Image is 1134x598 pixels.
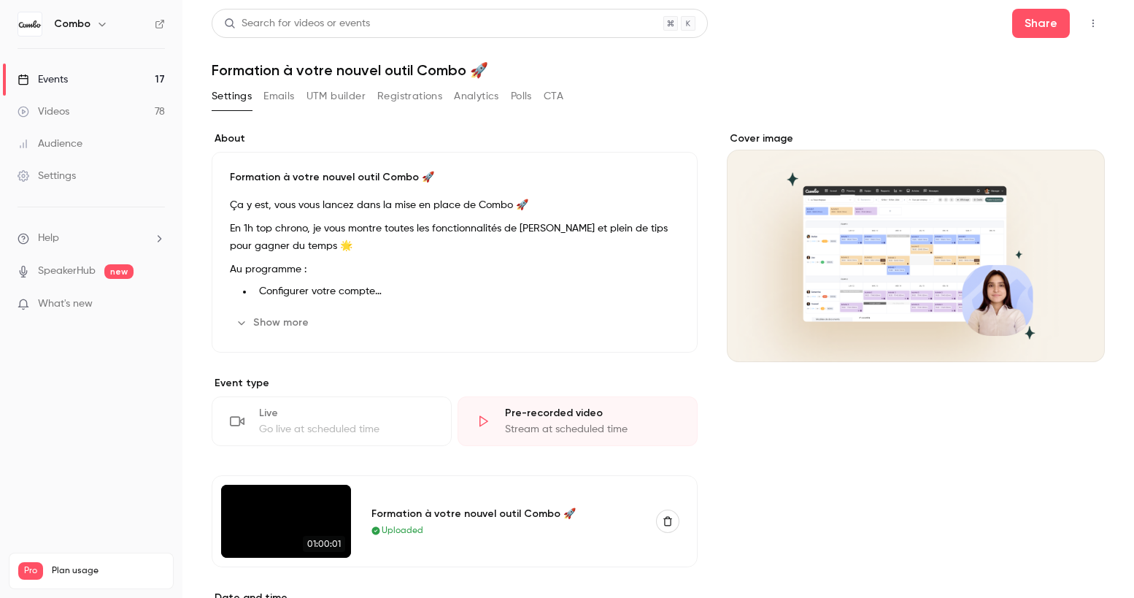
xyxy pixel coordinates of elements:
div: Live [259,406,433,421]
span: What's new [38,296,93,312]
button: UTM builder [306,85,366,108]
p: Ça y est, vous vous lancez dans la mise en place de Combo 🚀 [230,196,679,214]
span: Uploaded [382,524,423,537]
label: About [212,131,698,146]
h6: Combo [54,17,90,31]
span: new [104,264,134,279]
button: Settings [212,85,252,108]
p: Formation à votre nouvel outil Combo 🚀 [230,170,679,185]
span: Pro [18,562,43,580]
div: Videos [18,104,69,119]
section: Cover image [727,131,1105,362]
a: SpeakerHub [38,264,96,279]
iframe: Noticeable Trigger [147,298,165,311]
div: Pre-recorded video [505,406,679,421]
div: Search for videos or events [224,16,370,31]
li: help-dropdown-opener [18,231,165,246]
div: Settings [18,169,76,183]
span: 01:00:01 [303,536,345,552]
button: Share [1012,9,1070,38]
div: Pre-recorded videoStream at scheduled time [458,396,698,446]
div: LiveGo live at scheduled time [212,396,452,446]
p: Au programme : [230,261,679,278]
div: Go live at scheduled time [259,422,433,437]
button: Show more [230,311,317,334]
img: Combo [18,12,42,36]
li: Configurer votre compte [253,284,679,299]
div: Formation à votre nouvel outil Combo 🚀 [371,506,639,521]
h1: Formation à votre nouvel outil Combo 🚀 [212,61,1105,79]
div: Stream at scheduled time [505,422,679,437]
div: Audience [18,137,82,151]
button: Emails [263,85,294,108]
button: CTA [544,85,563,108]
div: Events [18,72,68,87]
button: Polls [511,85,532,108]
p: En 1h top chrono, je vous montre toutes les fonctionnalités de [PERSON_NAME] et plein de tips pou... [230,220,679,255]
button: Registrations [377,85,442,108]
button: Analytics [454,85,499,108]
p: Event type [212,376,698,391]
span: Help [38,231,59,246]
span: Plan usage [52,565,164,577]
label: Cover image [727,131,1105,146]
